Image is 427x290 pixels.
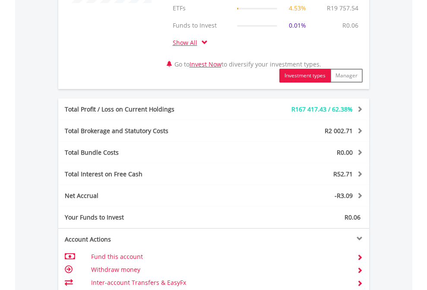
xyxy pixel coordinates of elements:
td: Inter-account Transfers & EasyFx [91,276,346,289]
div: Total Bundle Costs [58,148,240,157]
div: Your Funds to Invest [58,213,214,222]
div: Account Actions [58,235,214,244]
a: Show All [173,38,202,47]
span: R0.00 [337,148,353,156]
div: Total Profit / Loss on Current Holdings [58,105,240,114]
div: Total Interest on Free Cash [58,170,240,178]
span: -R3.09 [335,191,353,200]
td: Withdraw money [91,263,346,276]
td: R0.06 [338,17,363,34]
button: Manager [330,69,363,83]
span: R167 417.43 / 62.38% [291,105,353,113]
button: Investment types [279,69,331,83]
td: Fund this account [91,250,346,263]
span: R2 002.71 [325,127,353,135]
span: R0.06 [345,213,361,221]
td: 0.01% [282,17,314,34]
div: Net Accrual [58,191,240,200]
a: Invest Now [190,60,221,68]
td: Funds to Invest [168,17,233,34]
span: R52.71 [333,170,353,178]
div: Total Brokerage and Statutory Costs [58,127,240,135]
